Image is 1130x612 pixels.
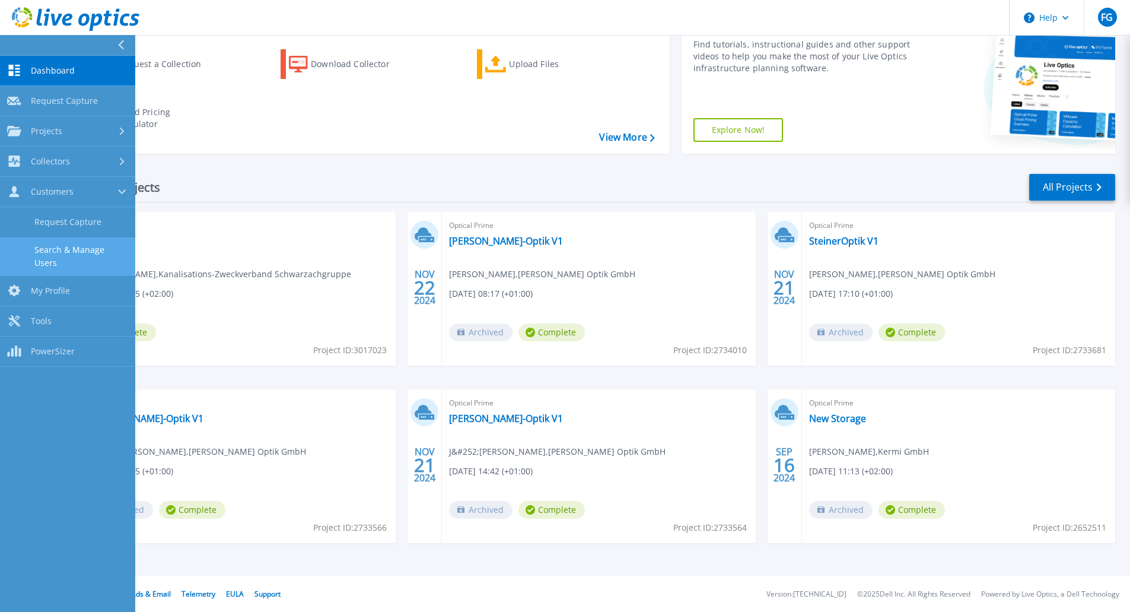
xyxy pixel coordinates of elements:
[693,118,784,142] a: Explore Now!
[90,397,389,410] span: Optical Prime
[313,344,387,357] span: Project ID: 3017023
[809,397,1108,410] span: Optical Prime
[31,316,52,326] span: Tools
[84,103,217,133] a: Cloud Pricing Calculator
[118,52,213,76] div: Request a Collection
[518,501,585,519] span: Complete
[449,219,748,232] span: Optical Prime
[981,591,1119,598] li: Powered by Live Optics, a Dell Technology
[414,283,435,293] span: 22
[809,501,873,519] span: Archived
[31,126,62,137] span: Projects
[226,589,244,599] a: EULA
[809,287,893,300] span: [DATE] 17:10 (+01:00)
[809,235,878,247] a: SteinerOptik V1
[773,266,795,309] div: NOV 2024
[116,106,211,130] div: Cloud Pricing Calculator
[809,413,866,424] a: New Storage
[449,287,533,300] span: [DATE] 08:17 (+01:00)
[449,235,563,247] a: [PERSON_NAME]-Optik V1
[449,268,635,281] span: [PERSON_NAME] , [PERSON_NAME] Optik GmbH
[31,156,70,167] span: Collectors
[1033,521,1106,534] span: Project ID: 2652511
[413,266,436,309] div: NOV 2024
[90,219,389,232] span: Optical Prime
[518,324,585,341] span: Complete
[809,268,995,281] span: [PERSON_NAME] , [PERSON_NAME] Optik GmbH
[673,344,747,357] span: Project ID: 2734010
[509,52,604,76] div: Upload Files
[774,460,795,470] span: 16
[809,465,893,478] span: [DATE] 11:13 (+02:00)
[131,589,171,599] a: Ads & Email
[449,445,666,458] span: J&#252;[PERSON_NAME] , [PERSON_NAME] Optik GmbH
[449,465,533,478] span: [DATE] 14:42 (+01:00)
[1101,12,1113,22] span: FG
[449,324,513,341] span: Archived
[766,591,846,598] li: Version: [TECHNICAL_ID]
[857,591,970,598] li: © 2025 Dell Inc. All Rights Reserved
[159,501,225,519] span: Complete
[31,65,75,76] span: Dashboard
[878,501,945,519] span: Complete
[31,286,70,296] span: My Profile
[773,443,795,487] div: SEP 2024
[84,49,217,79] a: Request a Collection
[281,49,413,79] a: Download Collector
[413,443,436,487] div: NOV 2024
[1033,344,1106,357] span: Project ID: 2733681
[809,219,1108,232] span: Optical Prime
[90,445,306,458] span: J&#252;[PERSON_NAME] , [PERSON_NAME] Optik GmbH
[90,268,351,281] span: [PERSON_NAME] , Kanalisations-Zweckverband Schwarzachgruppe
[31,346,75,357] span: PowerSizer
[599,132,654,143] a: View More
[31,96,98,106] span: Request Capture
[254,589,281,599] a: Support
[31,186,74,197] span: Customers
[774,283,795,293] span: 21
[878,324,945,341] span: Complete
[414,460,435,470] span: 21
[311,52,406,76] div: Download Collector
[477,49,609,79] a: Upload Files
[90,413,203,424] a: [PERSON_NAME]-Optik V1
[449,413,563,424] a: [PERSON_NAME]-Optik V1
[673,521,747,534] span: Project ID: 2733564
[182,589,215,599] a: Telemetry
[809,324,873,341] span: Archived
[1029,174,1115,201] a: All Projects
[809,445,929,458] span: [PERSON_NAME] , Kermi GmbH
[693,39,915,74] div: Find tutorials, instructional guides and other support videos to help you make the most of your L...
[313,521,387,534] span: Project ID: 2733566
[449,501,513,519] span: Archived
[449,397,748,410] span: Optical Prime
